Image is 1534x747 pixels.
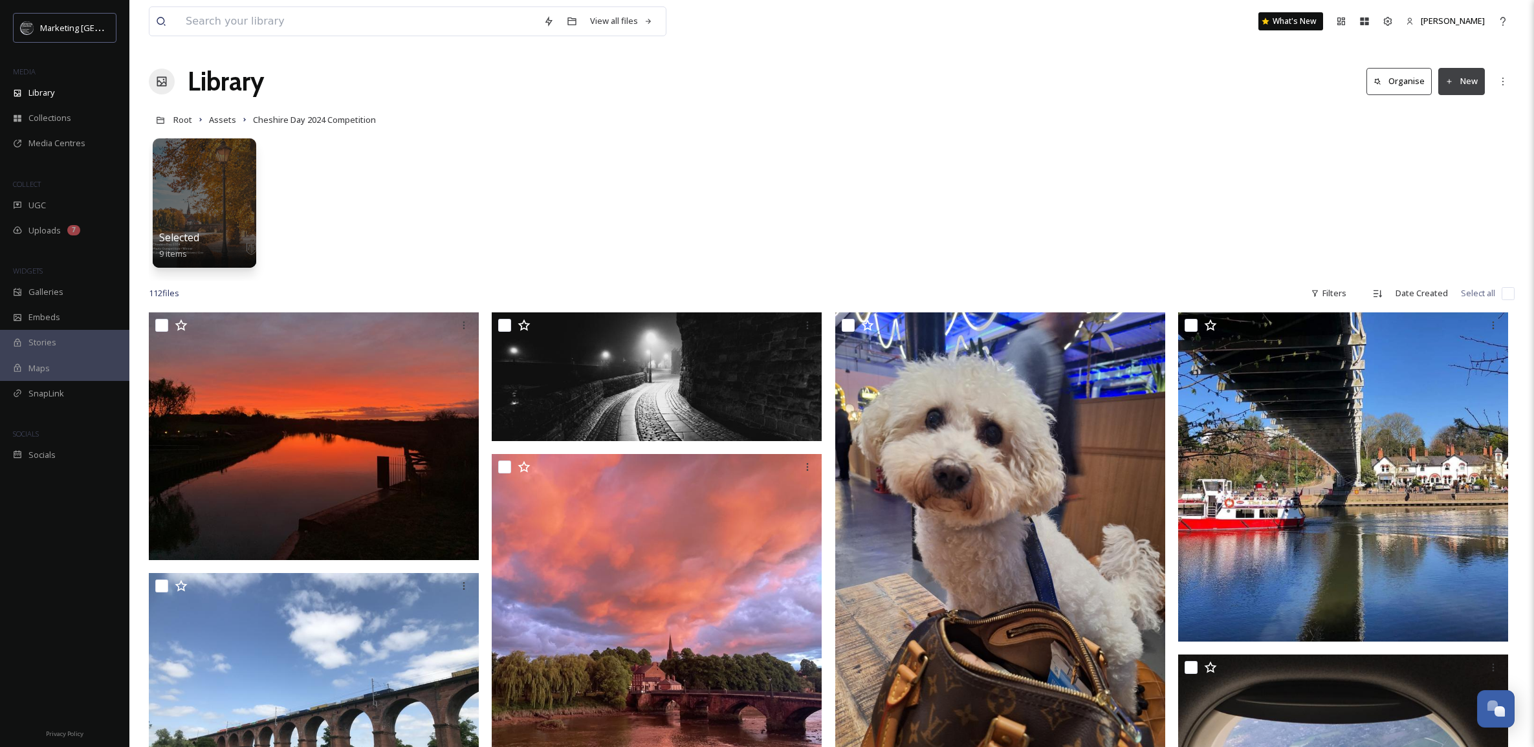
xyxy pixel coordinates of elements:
span: Assets [209,114,236,125]
div: Date Created [1389,281,1454,306]
button: Open Chat [1477,690,1515,728]
span: COLLECT [13,179,41,189]
span: SOCIALS [13,429,39,438]
a: Root [173,112,192,127]
img: FB_IMG_1711456069805.jpg [1178,312,1508,642]
span: Marketing [GEOGRAPHIC_DATA] [40,21,163,34]
span: WIDGETS [13,266,43,276]
a: Assets [209,112,236,127]
span: Selected [159,230,199,244]
span: Library [28,87,54,99]
a: View all files [584,8,659,34]
a: Library [188,62,264,101]
a: [PERSON_NAME] [1399,8,1491,34]
img: inbound1597779364755360919.jpg [492,312,822,441]
button: Organise [1366,68,1432,94]
span: 9 items [159,248,187,259]
span: Galleries [28,286,63,298]
span: [PERSON_NAME] [1421,15,1485,27]
div: 7 [67,225,80,235]
a: Selected9 items [159,232,199,259]
a: Privacy Policy [46,725,83,741]
span: UGC [28,199,46,211]
span: Uploads [28,224,61,237]
span: Select all [1461,287,1495,299]
span: Media Centres [28,137,85,149]
a: What's New [1258,12,1323,30]
img: IMG_0542.jpeg [149,312,479,560]
span: MEDIA [13,67,36,76]
span: Privacy Policy [46,730,83,738]
span: Collections [28,112,71,124]
span: 112 file s [149,287,179,299]
span: Maps [28,362,50,374]
a: Organise [1366,68,1438,94]
button: New [1438,68,1485,94]
span: Cheshire Day 2024 Competition [253,114,376,125]
span: Root [173,114,192,125]
span: Socials [28,449,56,461]
a: Cheshire Day 2024 Competition [253,112,376,127]
input: Search your library [179,7,537,36]
div: Filters [1304,281,1353,306]
img: MC-Logo-01.svg [21,21,34,34]
span: Embeds [28,311,60,323]
span: Stories [28,336,56,349]
span: SnapLink [28,387,64,400]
